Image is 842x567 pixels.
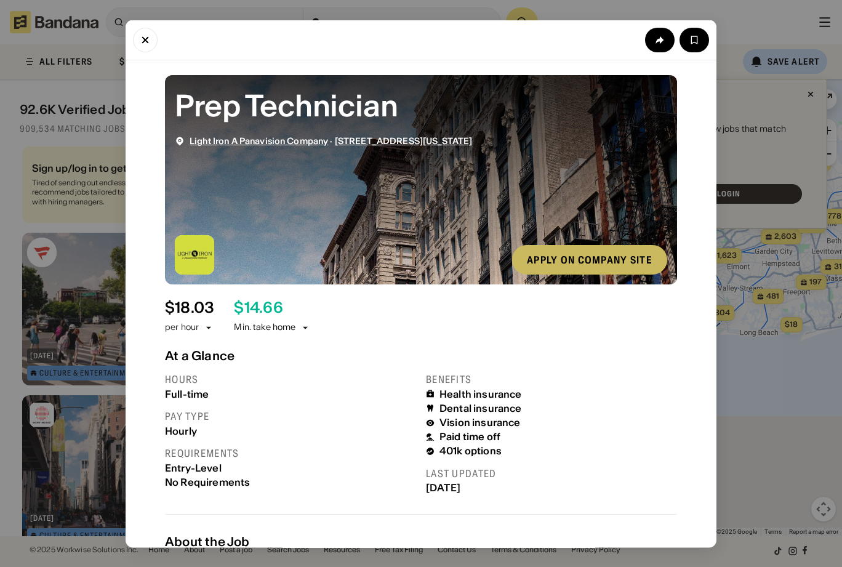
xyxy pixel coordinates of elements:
[165,425,416,436] div: Hourly
[439,388,522,400] div: Health insurance
[190,135,328,146] a: Light Iron A Panavision Company
[527,254,652,264] div: Apply on company site
[234,321,310,334] div: Min. take home
[165,476,416,488] div: No Requirements
[426,482,677,494] div: [DATE]
[439,431,500,443] div: Paid time off
[165,321,199,334] div: per hour
[165,348,677,363] div: At a Glance
[165,446,416,459] div: Requirements
[165,462,416,473] div: Entry-Level
[234,299,283,316] div: $ 14.66
[335,135,473,146] a: [STREET_ADDRESS][US_STATE]
[175,235,214,274] img: Light Iron A Panavision Company logo
[165,534,677,549] div: About the Job
[426,467,677,480] div: Last updated
[175,84,667,126] div: Prep Technician
[426,372,677,385] div: Benefits
[165,299,214,316] div: $ 18.03
[165,372,416,385] div: Hours
[190,135,472,146] div: ·
[165,409,416,422] div: Pay type
[439,417,521,428] div: Vision insurance
[133,27,158,52] button: Close
[165,388,416,400] div: Full-time
[439,402,522,414] div: Dental insurance
[439,445,502,457] div: 401k options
